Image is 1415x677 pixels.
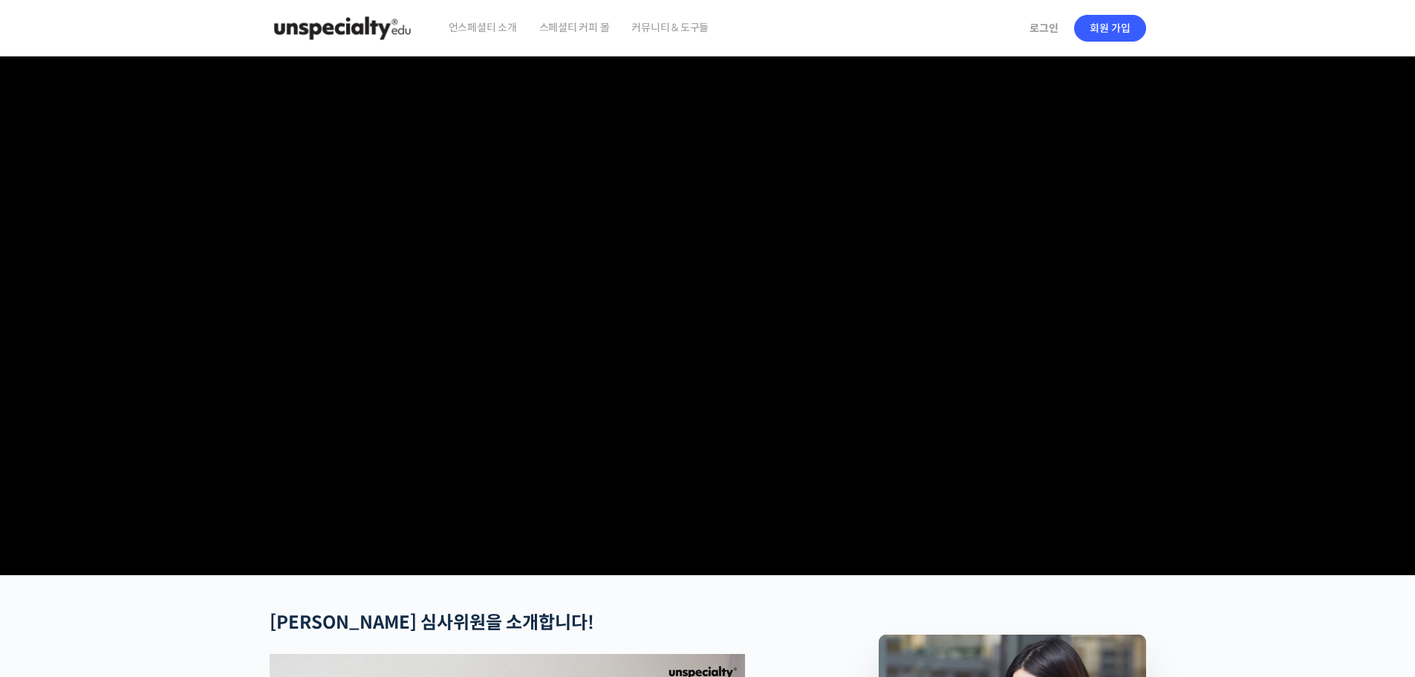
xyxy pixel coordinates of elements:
[270,612,588,634] strong: [PERSON_NAME] 심사위원을 소개합니다
[270,612,800,634] h2: !
[1021,11,1067,45] a: 로그인
[1074,15,1146,42] a: 회원 가입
